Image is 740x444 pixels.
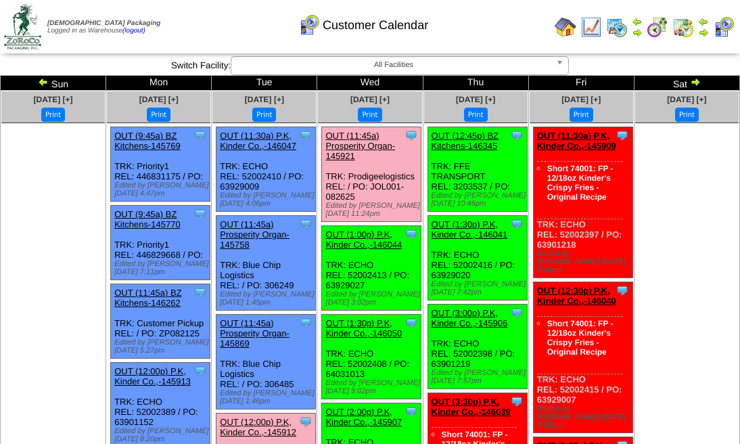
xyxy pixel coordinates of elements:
img: Tooltip [510,129,524,142]
td: Sun [1,76,106,91]
a: [DATE] [+] [245,95,284,104]
td: Sat [634,76,739,91]
img: Tooltip [404,227,418,241]
a: OUT (3:30p) P.K, Kinder Co.,-146039 [432,397,511,417]
button: Print [464,108,488,122]
div: TRK: ECHO REL: 52002410 / PO: 63929009 [216,127,316,212]
img: Tooltip [193,364,207,378]
a: OUT (11:45a) BZ Kitchens-146262 [114,288,181,308]
div: TRK: Prodigeelogistics REL: / PO: JOL001-082625 [322,127,421,222]
span: [DATE] [+] [561,95,601,104]
div: Edited by [PERSON_NAME] [DATE] 8:20pm [114,427,210,443]
img: Tooltip [616,284,629,297]
div: Edited by [PERSON_NAME] [DATE] 7:57pm [432,369,527,385]
div: TRK: Blue Chip Logistics REL: / PO: 306249 [216,216,316,311]
div: TRK: Priority1 REL: 446831175 / PO: [111,127,210,202]
div: Edited by [PERSON_NAME] [DATE] 4:47pm [114,181,210,198]
img: arrowleft.gif [632,16,643,27]
a: (logout) [122,27,145,35]
td: Fri [528,76,634,91]
div: TRK: ECHO REL: 52002416 / PO: 63929020 [427,216,527,301]
img: Tooltip [510,217,524,231]
img: zoroco-logo-small.webp [4,4,41,49]
div: Edited by [PERSON_NAME] [DATE] 5:27pm [114,338,210,355]
a: OUT (3:00p) P.K, Kinder Co.,-145906 [432,308,508,328]
div: Edited by [PERSON_NAME] [DATE] 7:42pm [432,280,527,296]
a: OUT (2:00p) P.K, Kinder Co.,-145907 [325,407,402,427]
img: calendarcustomer.gif [713,16,735,38]
div: Edited by [PERSON_NAME] [DATE] 5:02pm [325,379,421,395]
img: Tooltip [616,129,629,142]
span: All Facilities [237,57,551,73]
img: arrowright.gif [690,76,701,87]
a: OUT (9:45a) BZ Kitchens-145770 [114,209,181,229]
a: [DATE] [+] [667,95,706,104]
a: Short 74001: FP - 12/18oz Kinder's Crispy Fries - Original Recipe [547,319,614,357]
button: Print [41,108,65,122]
div: TRK: ECHO REL: 52002415 / PO: 63929007 [533,282,632,433]
div: Edited by [PERSON_NAME] [DATE] 8:39pm [537,405,632,429]
a: OUT (12:00p) P.K, Kinder Co.,-145913 [114,366,191,386]
td: Mon [106,76,212,91]
div: TRK: ECHO REL: 52002408 / PO: 64031013 [322,315,421,399]
img: arrowleft.gif [698,16,709,27]
img: arrowright.gif [632,27,643,38]
img: Tooltip [193,286,207,299]
img: arrowleft.gif [38,76,49,87]
div: TRK: Customer Pickup REL: / PO: ZP082125 [111,284,210,359]
span: [DEMOGRAPHIC_DATA] Packaging [47,20,160,27]
img: Tooltip [299,316,313,330]
img: Tooltip [299,129,313,142]
img: calendarprod.gif [606,16,628,38]
div: Edited by [PERSON_NAME] [DATE] 1:46pm [220,389,315,405]
button: Print [147,108,170,122]
div: TRK: ECHO REL: 52002398 / PO: 63901219 [427,305,527,389]
a: OUT (11:45a) Prosperity Organ-145758 [220,219,290,250]
div: Edited by [PERSON_NAME] [DATE] 7:11pm [114,260,210,276]
button: Print [570,108,593,122]
img: Tooltip [299,415,313,428]
span: [DATE] [+] [350,95,390,104]
button: Print [675,108,699,122]
div: Edited by [PERSON_NAME] [DATE] 11:24pm [325,202,421,218]
div: TRK: Blue Chip Logistics REL: / PO: 306485 [216,315,316,409]
a: OUT (12:30p) P.K, Kinder Co.,-146040 [537,286,616,306]
td: Tue [212,76,317,91]
a: OUT (11:30a) P.K, Kinder Co.,-146047 [220,131,296,151]
a: OUT (9:45a) BZ Kitchens-145769 [114,131,181,151]
a: OUT (12:00p) P.K, Kinder Co.,-145912 [220,417,296,437]
img: Tooltip [510,395,524,408]
div: TRK: FFE TRANSPORT REL: 3203537 / PO: [427,127,527,212]
img: Tooltip [404,129,418,142]
div: TRK: ECHO REL: 52002397 / PO: 63901218 [533,127,632,278]
a: [DATE] [+] [456,95,495,104]
img: Tooltip [299,217,313,231]
a: OUT (1:00p) P.K, Kinder Co.,-146044 [325,229,402,250]
span: Logged in as Warehouse [47,20,160,35]
img: Tooltip [193,207,207,221]
td: Thu [423,76,528,91]
a: OUT (12:45p) BZ Kitchens-146345 [432,131,499,151]
img: Tooltip [404,405,418,418]
a: OUT (11:45a) Prosperity Organ-145921 [325,131,395,161]
div: Edited by [PERSON_NAME] [DATE] 1:45pm [220,290,315,307]
a: OUT (11:45a) Prosperity Organ-145869 [220,318,290,349]
a: [DATE] [+] [34,95,73,104]
img: calendarcustomer.gif [298,14,320,36]
img: calendarinout.gif [672,16,694,38]
div: Edited by [PERSON_NAME] [DATE] 10:46pm [432,192,527,208]
img: Tooltip [404,316,418,330]
img: Tooltip [193,129,207,142]
span: [DATE] [+] [139,95,179,104]
a: OUT (11:30a) P.K, Kinder Co.,-145909 [537,131,616,151]
div: Edited by [PERSON_NAME] [DATE] 8:38pm [537,250,632,274]
span: Customer Calendar [323,18,428,32]
div: Edited by [PERSON_NAME] [DATE] 3:02pm [325,290,421,307]
div: TRK: Priority1 REL: 446829668 / PO: [111,206,210,280]
img: calendarblend.gif [647,16,668,38]
a: OUT (1:30p) P.K, Kinder Co.,-146050 [325,318,402,338]
img: Tooltip [510,306,524,319]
